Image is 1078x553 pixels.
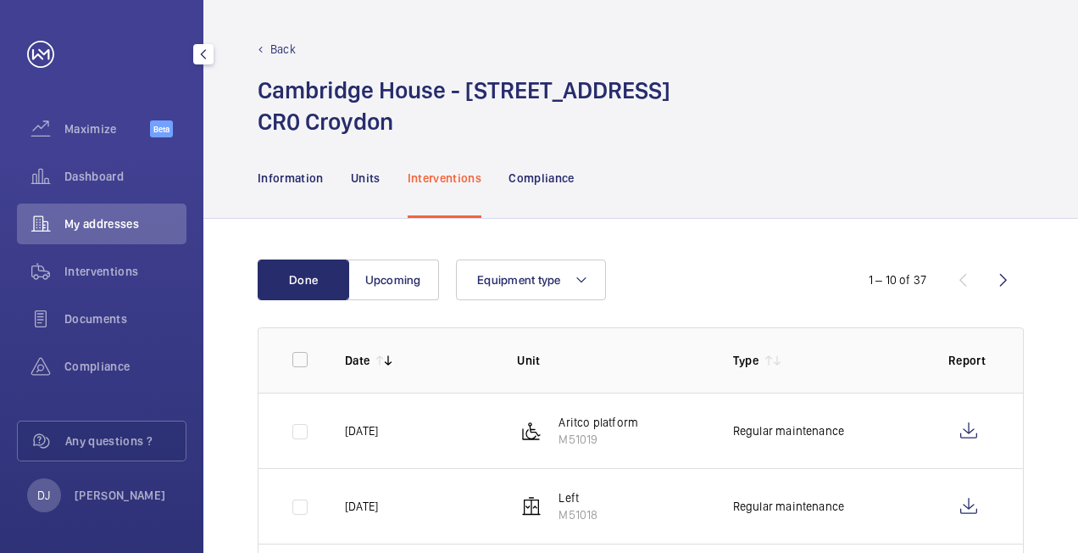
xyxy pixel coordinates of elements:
[558,489,597,506] p: Left
[150,120,173,137] span: Beta
[64,310,186,327] span: Documents
[345,352,370,369] p: Date
[508,170,575,187] p: Compliance
[75,487,166,504] p: [PERSON_NAME]
[351,170,381,187] p: Units
[558,414,638,431] p: Aritco platform
[733,422,844,439] p: Regular maintenance
[517,352,705,369] p: Unit
[477,273,561,287] span: Equipment type
[521,421,542,441] img: platform_lift.svg
[258,170,324,187] p: Information
[64,168,186,185] span: Dashboard
[558,506,597,523] p: M51018
[345,498,378,515] p: [DATE]
[65,433,186,450] span: Any questions ?
[521,496,542,517] img: elevator.svg
[456,260,606,300] button: Equipment type
[258,260,349,300] button: Done
[64,358,186,375] span: Compliance
[948,352,989,369] p: Report
[733,498,844,515] p: Regular maintenance
[258,75,670,137] h1: Cambridge House - [STREET_ADDRESS] CR0 Croydon
[558,431,638,448] p: M51019
[64,120,150,137] span: Maximize
[408,170,482,187] p: Interventions
[733,352,758,369] p: Type
[37,487,50,504] p: DJ
[869,271,926,288] div: 1 – 10 of 37
[347,260,439,300] button: Upcoming
[270,41,296,58] p: Back
[345,422,378,439] p: [DATE]
[64,263,186,280] span: Interventions
[64,215,186,232] span: My addresses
